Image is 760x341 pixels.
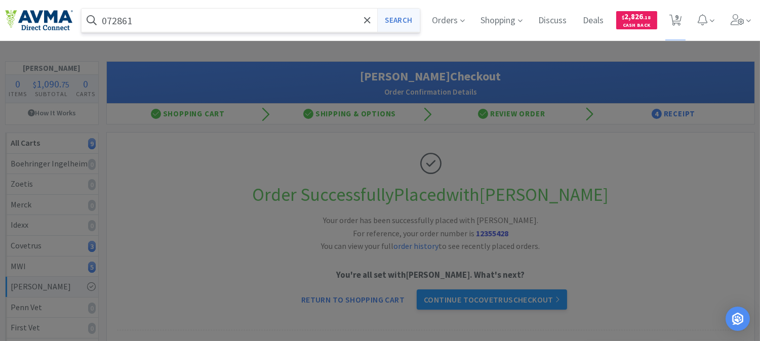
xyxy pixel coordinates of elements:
input: Search by item, sku, manufacturer, ingredient, size... [82,9,420,32]
div: Open Intercom Messenger [726,307,750,331]
button: Search [377,9,419,32]
span: . 18 [644,14,651,21]
a: $2,826.18Cash Back [616,7,657,34]
img: e4e33dab9f054f5782a47901c742baa9_102.png [5,10,73,31]
a: 9 [665,17,686,26]
span: 2,826 [622,12,651,21]
span: $ [622,14,625,21]
a: Discuss [535,16,571,25]
span: Cash Back [622,23,651,29]
a: Deals [579,16,608,25]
